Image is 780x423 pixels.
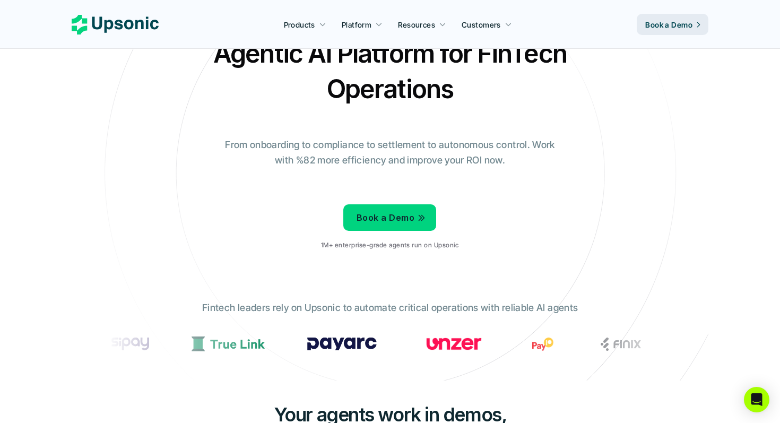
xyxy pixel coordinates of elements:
[398,19,435,30] p: Resources
[342,19,371,30] p: Platform
[284,19,315,30] p: Products
[321,241,458,249] p: 1M+ enterprise-grade agents run on Upsonic
[357,210,414,226] p: Book a Demo
[202,300,578,316] p: Fintech leaders rely on Upsonic to automate critical operations with reliable AI agents
[637,14,708,35] a: Book a Demo
[744,387,769,412] div: Open Intercom Messenger
[204,36,576,107] h2: Agentic AI Platform for FinTech Operations
[645,19,692,30] p: Book a Demo
[462,19,501,30] p: Customers
[343,204,436,231] a: Book a Demo
[278,15,333,34] a: Products
[218,137,562,168] p: From onboarding to compliance to settlement to autonomous control. Work with %82 more efficiency ...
